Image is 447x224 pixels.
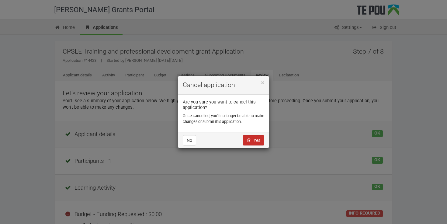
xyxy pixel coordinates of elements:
a: Yes [243,135,264,145]
button: No [183,135,196,145]
p: Once cancelled, you'll no longer be able to make changes or submit this application. [183,113,264,124]
h4: Cancel application [183,80,264,89]
p: Are you sure you want to cancel this application? [183,99,264,110]
button: Close [261,80,264,86]
span: × [261,79,264,86]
